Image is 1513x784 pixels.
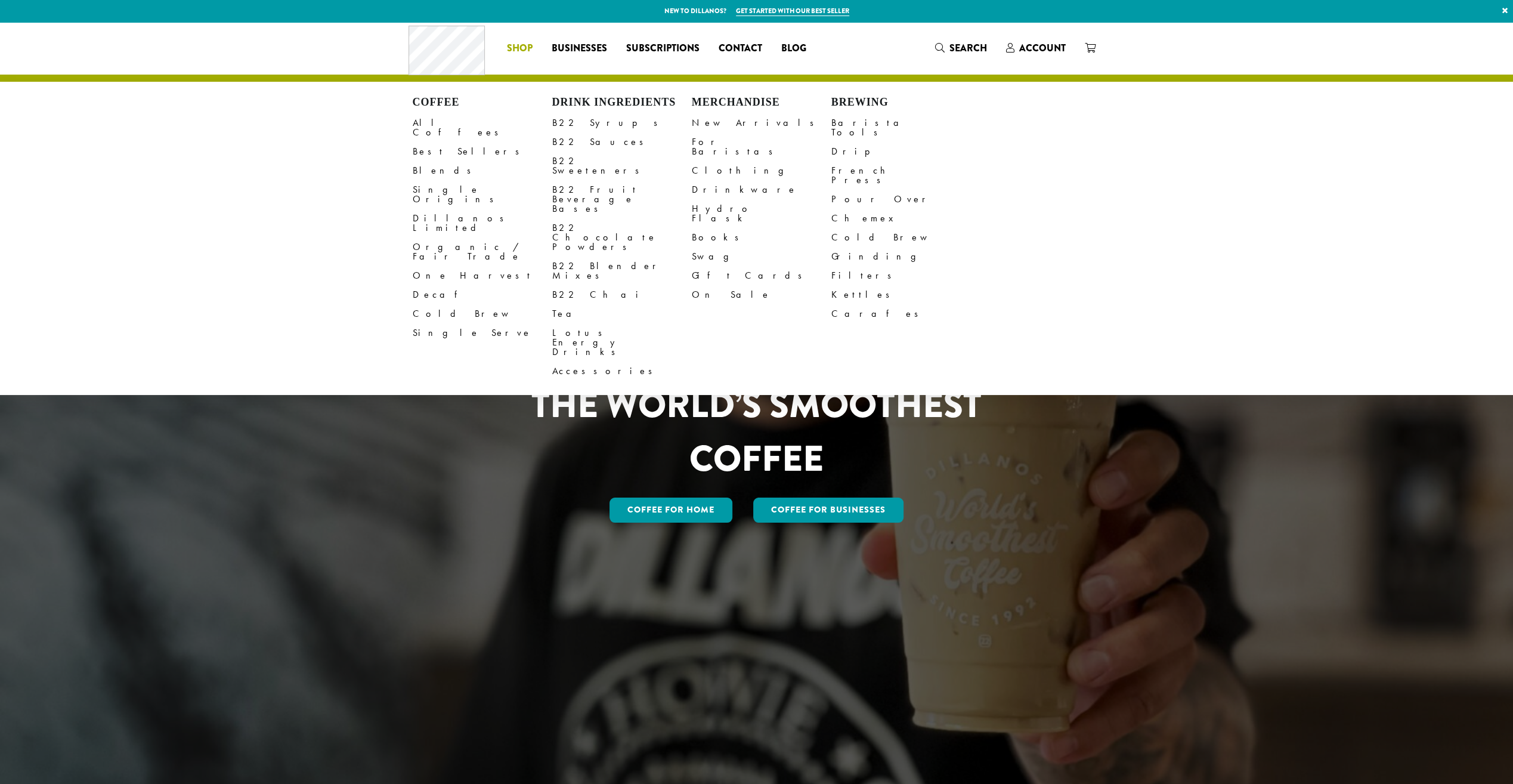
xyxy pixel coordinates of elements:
a: Coffee for Home [609,498,732,523]
a: B22 Sauces [552,132,692,152]
a: Drip [831,142,971,161]
a: Cold Brew [413,304,552,323]
span: Businesses [552,41,607,56]
a: Organic / Fair Trade [413,237,552,266]
a: B22 Chocolate Powders [552,218,692,257]
a: B22 Syrups [552,113,692,132]
a: B22 Chai [552,285,692,304]
a: New Arrivals [692,113,831,132]
a: On Sale [692,285,831,304]
a: French Press [831,161,971,190]
a: Blends [413,161,552,180]
a: Single Serve [413,323,552,342]
a: Filters [831,266,971,285]
a: Lotus Energy Drinks [552,323,692,362]
a: Hydro Flask [692,199,831,228]
a: B22 Blender Mixes [552,257,692,285]
h4: Coffee [413,96,552,109]
a: Gift Cards [692,266,831,285]
a: Carafes [831,304,971,323]
a: Chemex [831,209,971,228]
a: Books [692,228,831,247]
span: Contact [719,41,762,56]
a: Best Sellers [413,142,552,161]
a: Grinding [831,247,971,266]
a: B22 Fruit Beverage Bases [552,180,692,218]
h4: Drink Ingredients [552,96,692,109]
a: Clothing [692,161,831,180]
a: B22 Sweeteners [552,152,692,180]
a: Swag [692,247,831,266]
a: One Harvest [413,266,552,285]
span: Search [949,41,987,55]
a: Barista Tools [831,113,971,142]
a: Shop [497,39,542,58]
a: Drinkware [692,180,831,199]
a: Decaf [413,285,552,304]
h4: Merchandise [692,96,831,109]
span: Shop [507,41,533,56]
a: Coffee For Businesses [753,498,904,523]
a: Single Origins [413,180,552,209]
a: Dillanos Limited [413,209,552,237]
a: Cold Brew [831,228,971,247]
span: Blog [781,41,806,56]
a: All Coffees [413,113,552,142]
span: Account [1019,41,1066,55]
a: Accessories [552,362,692,381]
a: Get started with our best seller [736,6,849,16]
a: Kettles [831,285,971,304]
h1: CELEBRATING 33 YEARS OF THE WORLD’S SMOOTHEST COFFEE [495,325,1019,486]
a: Tea [552,304,692,323]
span: Subscriptions [626,41,700,56]
a: For Baristas [692,132,831,161]
a: Pour Over [831,190,971,209]
a: Search [926,38,997,58]
h4: Brewing [831,96,971,109]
